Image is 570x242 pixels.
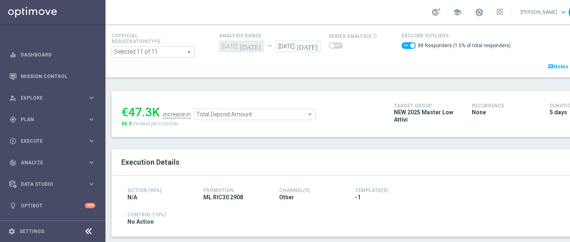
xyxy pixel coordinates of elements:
button: equalizer Dashboard [9,52,96,58]
i: keyboard_arrow_right [88,94,95,102]
button: Data Studio keyboard_arrow_right [9,181,96,187]
span: Data Studio [21,182,88,187]
a: [PERSON_NAME]keyboard_arrow_down [520,6,569,18]
i: gps_fixed [9,116,17,123]
span: Execute [21,139,88,144]
span: Plan [21,117,88,122]
span: school [453,8,462,17]
span: NEW 2025 Master Low Attivi [394,109,460,123]
div: €47.3K [121,105,160,120]
div: Execute [9,137,88,145]
i: keyboard_arrow_right [88,180,95,188]
button: play_circle_outline Execute keyboard_arrow_right [9,138,96,144]
span: increase per customer [133,121,179,126]
span: Analyze [21,160,88,165]
i: keyboard_arrow_right [88,137,95,145]
div: Mission Control [9,65,95,87]
span: series analysis [329,33,371,39]
i: person_search [9,94,17,102]
div: Explore [9,94,88,102]
h4: Recurrence [472,103,538,109]
i: settings [8,228,15,235]
div: Plan [9,116,88,123]
button: lightbulb Optibot +10 [9,203,96,209]
span: 5 days [550,109,567,116]
h4: analysis range [219,33,329,39]
i: keyboard_arrow_right [88,159,95,166]
a: Dashboard [21,44,95,65]
div: — [264,43,276,50]
span: No Action [127,218,154,225]
i: keyboard_arrow_right [88,116,95,123]
a: Mission Control [21,65,95,87]
span: Other [279,194,294,201]
span: keyboard_arrow_down [559,8,568,17]
i: equalizer [9,51,17,59]
h4: Promotion [203,187,267,193]
i: track_changes [9,159,17,166]
span: None [472,109,486,116]
h4: Action (90%) [127,187,191,193]
label: 88 Responders (1.5% of total responders) [418,42,511,49]
span: €6.3 [121,121,131,126]
span: Explore [21,96,88,100]
a: Settings [19,229,44,234]
i: lightbulb [9,202,17,209]
div: Optibot [9,195,95,216]
span: Expert Online Expert Retail Master Online Master Retail Other and 6 more [112,47,194,57]
span: -1 [355,194,361,201]
div: increase in [163,111,191,118]
i: [DATE] [240,41,264,50]
h4: Exclude Outliers [402,33,511,39]
div: Analyze [9,159,88,166]
div: +10 [85,203,95,208]
button: Mission Control [9,73,96,80]
button: track_changes Analyze keyboard_arrow_right [9,159,96,166]
button: person_search Explore keyboard_arrow_right [9,95,96,101]
a: Optibot [21,195,85,216]
h4: Target Group [394,103,460,109]
h4: Channel(s) [279,187,343,193]
i: [DATE] [297,41,320,50]
span: N/A [127,194,137,201]
i: chat [548,64,554,70]
div: Dashboard [9,44,95,65]
input: Select Date [276,41,320,52]
span: Execution Details [121,158,179,166]
i: info_outline [372,33,377,38]
span: ML RIC30 2908 [203,194,243,201]
div: Data Studio [9,181,88,188]
i: play_circle_outline [9,137,17,145]
button: gps_fixed Plan keyboard_arrow_right [9,116,96,123]
h4: Cofficial Registrationtype [112,33,181,44]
